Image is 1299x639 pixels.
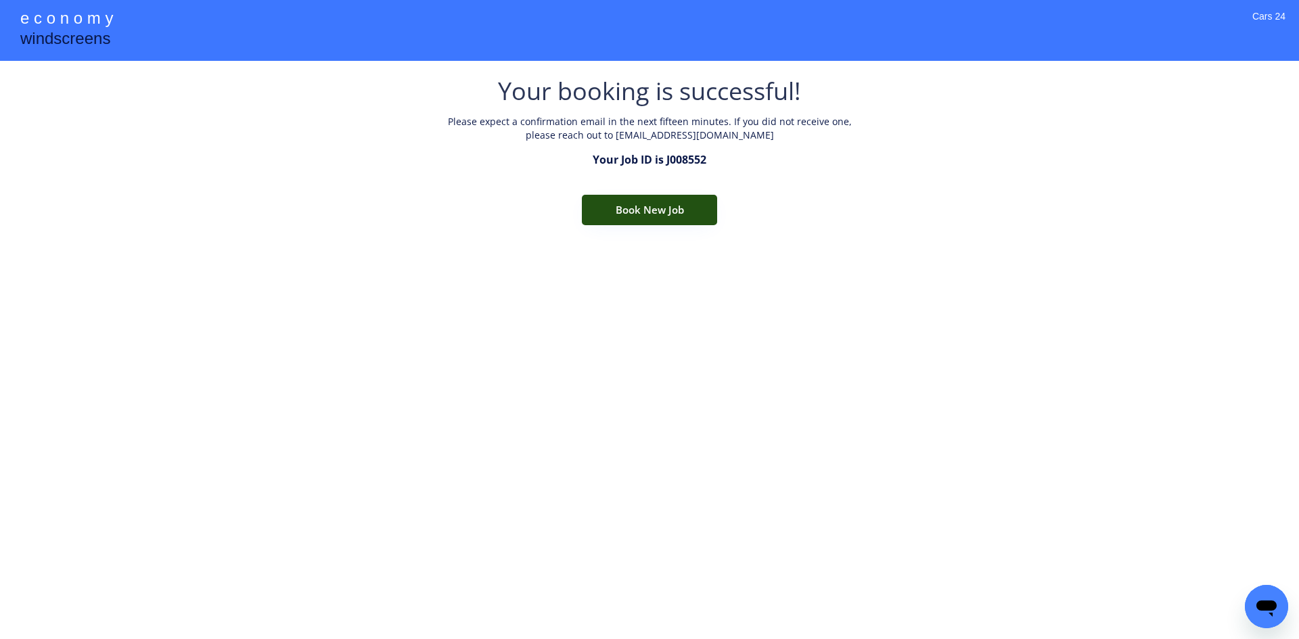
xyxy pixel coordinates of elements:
[582,195,717,225] button: Book New Job
[593,152,706,167] div: Your Job ID is J008552
[447,115,852,145] div: Please expect a confirmation email in the next fifteen minutes. If you did not receive one, pleas...
[20,7,113,32] div: e c o n o m y
[498,74,801,108] div: Your booking is successful!
[1245,585,1288,628] iframe: Button to launch messaging window
[20,27,110,53] div: windscreens
[1252,10,1285,41] div: Cars 24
